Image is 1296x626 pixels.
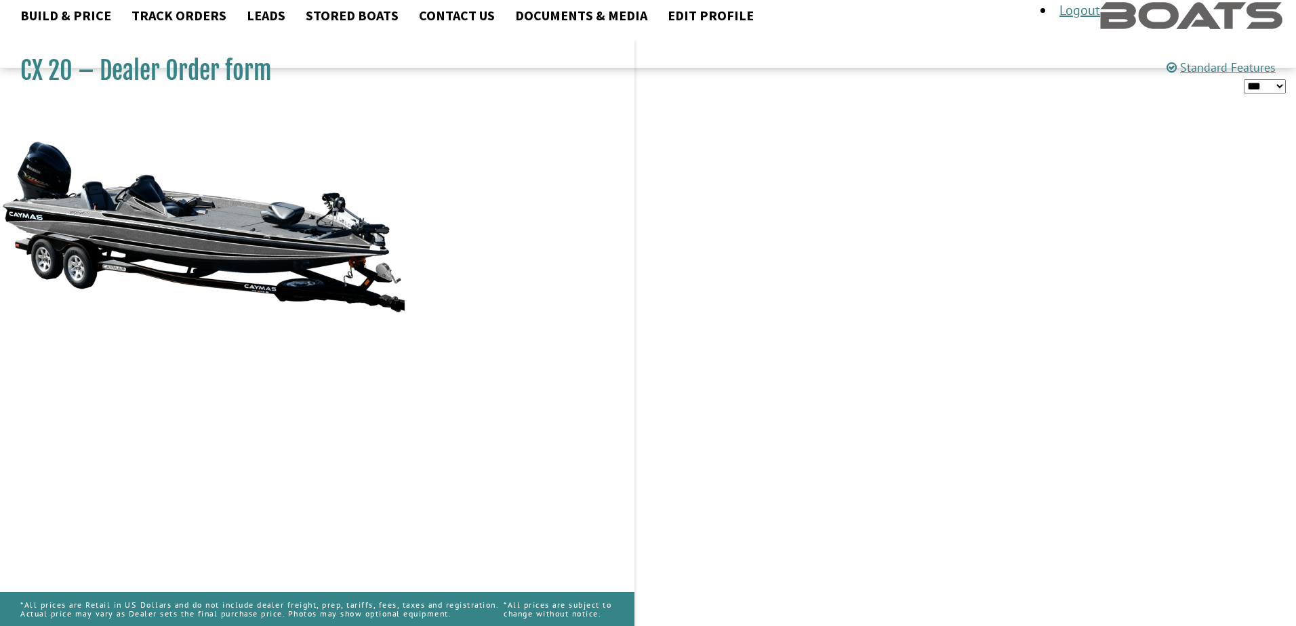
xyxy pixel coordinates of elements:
a: Edit Profile [661,7,761,24]
a: Logout [1059,1,1100,19]
h1: CX 20 – Dealer Order form [20,56,601,86]
a: Leads [240,7,292,24]
a: Documents & Media [508,7,654,24]
a: Track Orders [125,7,233,24]
a: Contact Us [412,7,502,24]
a: Build & Price [14,7,118,24]
img: header-img-254127e0d71590253d4cf57f5b8b17b756bd278d0e62775bdf129cc0fd38fc60.png [1100,2,1282,29]
a: Stored Boats [299,7,405,24]
a: Standard Features [1167,60,1276,75]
